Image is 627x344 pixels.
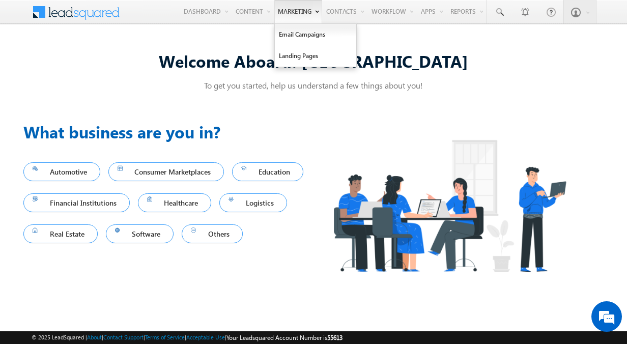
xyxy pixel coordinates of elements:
[13,94,186,261] textarea: Type your message and hit 'Enter'
[23,120,313,144] h3: What business are you in?
[115,227,165,241] span: Software
[23,50,604,72] div: Welcome Aboard! [GEOGRAPHIC_DATA]
[313,120,585,292] img: Industry.png
[33,165,91,179] span: Automotive
[138,269,185,282] em: Start Chat
[33,196,121,210] span: Financial Institutions
[327,334,343,341] span: 55613
[167,5,191,30] div: Minimize live chat window
[87,334,102,340] a: About
[226,334,343,341] span: Your Leadsquared Account Number is
[275,45,356,67] a: Landing Pages
[275,24,356,45] a: Email Campaigns
[53,53,171,67] div: Chat with us now
[145,334,185,340] a: Terms of Service
[32,333,343,342] span: © 2025 LeadSquared | | | | |
[118,165,215,179] span: Consumer Marketplaces
[191,227,234,241] span: Others
[186,334,225,340] a: Acceptable Use
[241,165,294,179] span: Education
[17,53,43,67] img: d_60004797649_company_0_60004797649
[147,196,203,210] span: Healthcare
[23,80,604,91] p: To get you started, help us understand a few things about you!
[103,334,144,340] a: Contact Support
[33,227,89,241] span: Real Estate
[229,196,278,210] span: Logistics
